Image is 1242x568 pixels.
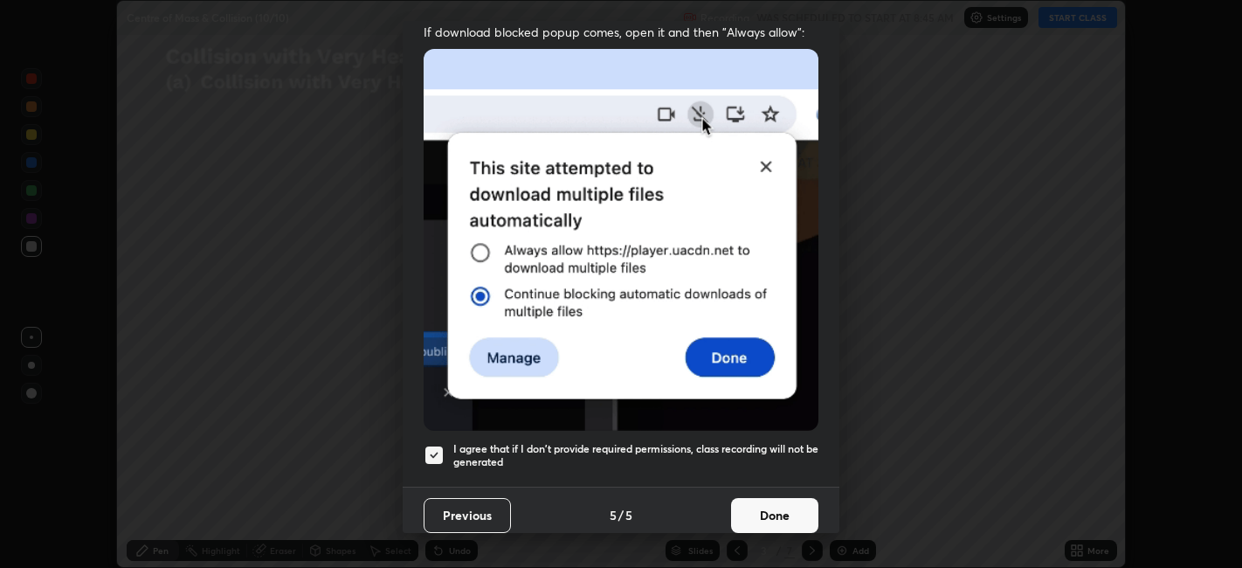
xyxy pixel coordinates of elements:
span: If download blocked popup comes, open it and then "Always allow": [424,24,818,40]
button: Previous [424,498,511,533]
h4: / [618,506,624,524]
h4: 5 [625,506,632,524]
img: downloads-permission-blocked.gif [424,49,818,431]
h5: I agree that if I don't provide required permissions, class recording will not be generated [453,442,818,469]
h4: 5 [610,506,617,524]
button: Done [731,498,818,533]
